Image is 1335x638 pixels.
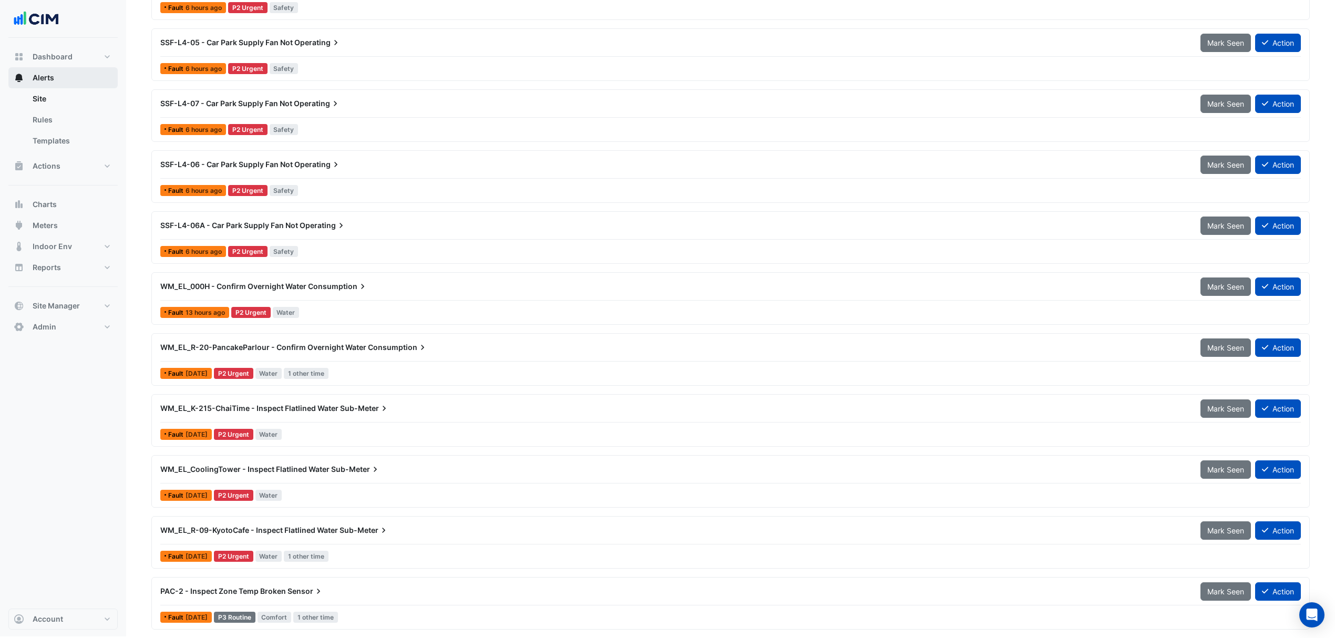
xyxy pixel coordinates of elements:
button: Action [1255,399,1301,418]
span: Admin [33,322,56,332]
button: Indoor Env [8,236,118,257]
span: Operating [294,98,341,109]
div: P2 Urgent [214,429,253,440]
span: Mark Seen [1207,160,1244,169]
span: Account [33,614,63,624]
span: Sub-Meter [340,525,389,536]
button: Alerts [8,67,118,88]
span: Wed 30-Jul-2025 12:30 AEST [186,491,208,499]
span: Safety [270,246,299,257]
span: Mark Seen [1207,404,1244,413]
span: Dashboard [33,52,73,62]
button: Mark Seen [1200,217,1251,235]
span: Sub-Meter [331,464,381,475]
app-icon: Site Manager [14,301,24,311]
span: Mark Seen [1207,282,1244,291]
span: Fault [168,127,186,133]
span: Fri 25-Jul-2025 08:01 AEST [186,613,208,621]
button: Mark Seen [1200,156,1251,174]
app-icon: Reports [14,262,24,273]
img: Company Logo [13,8,60,29]
a: Site [24,88,118,109]
span: Water [255,490,282,501]
button: Action [1255,34,1301,52]
button: Action [1255,217,1301,235]
app-icon: Charts [14,199,24,210]
span: Fault [168,371,186,377]
button: Account [8,609,118,630]
span: Sensor [287,586,324,596]
app-icon: Dashboard [14,52,24,62]
app-icon: Actions [14,161,24,171]
span: Operating [294,159,341,170]
span: Fault [168,492,186,499]
button: Actions [8,156,118,177]
span: SSF-L4-07 - Car Park Supply Fan Not [160,99,292,108]
span: Water [255,368,282,379]
span: Water [255,429,282,440]
span: Fault [168,431,186,438]
span: Sun 10-Aug-2025 22:02 AEST [186,308,225,316]
span: Safety [270,185,299,196]
span: Actions [33,161,60,171]
span: Alerts [33,73,54,83]
span: Site Manager [33,301,80,311]
button: Mark Seen [1200,460,1251,479]
span: Sat 12-Apr-2025 20:47 AEST [186,552,208,560]
span: SSF-L4-05 - Car Park Supply Fan Not [160,38,293,47]
div: P3 Routine [214,612,255,623]
span: Fault [168,553,186,560]
span: Mon 11-Aug-2025 06:00 AEST [186,65,222,73]
span: 1 other time [293,612,338,623]
button: Charts [8,194,118,215]
div: Alerts [8,88,118,156]
button: Site Manager [8,295,118,316]
span: Water [273,307,300,318]
span: Consumption [308,281,368,292]
span: Fri 08-Aug-2025 22:00 AEST [186,369,208,377]
span: Reports [33,262,61,273]
span: 1 other time [284,551,328,562]
span: Fault [168,310,186,316]
span: Safety [270,124,299,135]
span: Safety [270,63,299,74]
span: 1 other time [284,368,328,379]
span: SSF-L4-06A - Car Park Supply Fan Not [160,221,298,230]
app-icon: Meters [14,220,24,231]
span: Fault [168,66,186,72]
button: Mark Seen [1200,399,1251,418]
span: Mon 11-Aug-2025 06:00 AEST [186,4,222,12]
span: Mark Seen [1207,38,1244,47]
span: Mark Seen [1207,526,1244,535]
span: Safety [270,2,299,13]
button: Action [1255,156,1301,174]
button: Action [1255,95,1301,113]
div: P2 Urgent [214,551,253,562]
span: Fault [168,188,186,194]
div: P2 Urgent [214,368,253,379]
div: P2 Urgent [228,124,268,135]
span: Mon 11-Aug-2025 06:00 AEST [186,126,222,133]
button: Mark Seen [1200,34,1251,52]
button: Action [1255,460,1301,479]
div: P2 Urgent [228,246,268,257]
span: PAC-2 - Inspect Zone Temp Broken [160,586,286,595]
span: Comfort [258,612,292,623]
button: Mark Seen [1200,338,1251,357]
span: Consumption [368,342,428,353]
button: Dashboard [8,46,118,67]
span: Fri 08-Aug-2025 18:30 AEST [186,430,208,438]
div: P2 Urgent [228,2,268,13]
span: Fault [168,249,186,255]
button: Action [1255,521,1301,540]
span: Mon 11-Aug-2025 06:00 AEST [186,187,222,194]
span: Mark Seen [1207,99,1244,108]
app-icon: Indoor Env [14,241,24,252]
div: P2 Urgent [231,307,271,318]
button: Mark Seen [1200,277,1251,296]
div: P2 Urgent [228,63,268,74]
button: Mark Seen [1200,95,1251,113]
span: Operating [294,37,341,48]
span: Meters [33,220,58,231]
a: Rules [24,109,118,130]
